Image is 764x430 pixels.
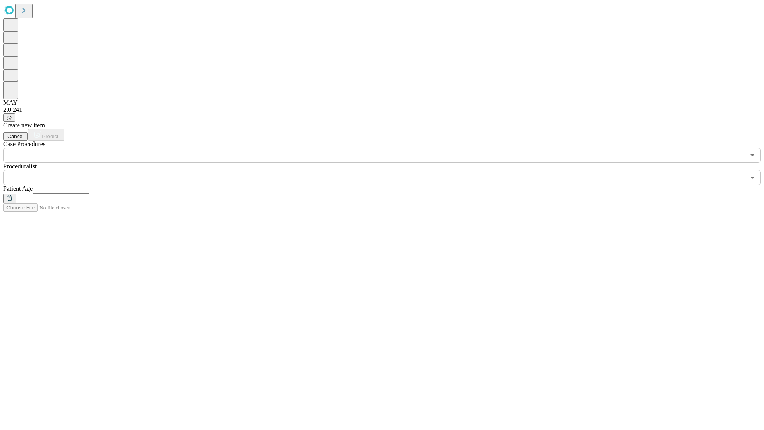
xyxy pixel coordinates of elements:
[3,99,761,106] div: MAY
[3,185,33,192] span: Patient Age
[3,113,15,122] button: @
[3,163,37,170] span: Proceduralist
[6,115,12,121] span: @
[3,132,28,141] button: Cancel
[28,129,64,141] button: Predict
[747,172,758,183] button: Open
[747,150,758,161] button: Open
[7,133,24,139] span: Cancel
[3,106,761,113] div: 2.0.241
[42,133,58,139] span: Predict
[3,141,45,147] span: Scheduled Procedure
[3,122,45,129] span: Create new item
